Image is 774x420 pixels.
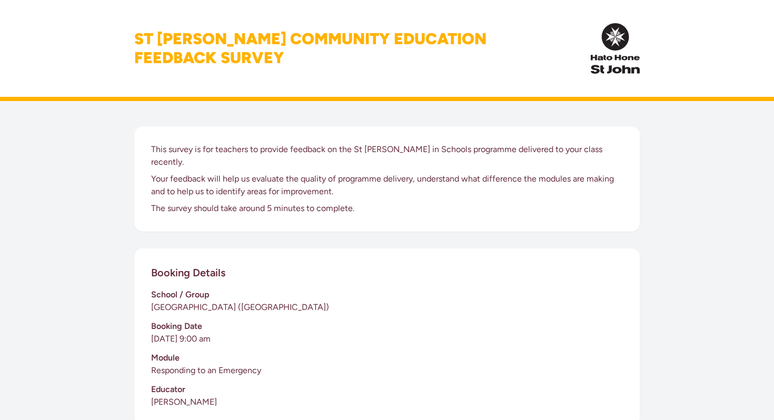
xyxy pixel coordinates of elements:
h3: Module [151,352,623,364]
h3: School / Group [151,288,623,301]
img: InPulse [591,23,640,74]
h1: St [PERSON_NAME] Community Education Feedback Survey [134,29,487,67]
h2: Booking Details [151,265,225,280]
p: Responding to an Emergency [151,364,623,377]
p: [PERSON_NAME] [151,396,623,408]
p: Your feedback will help us evaluate the quality of programme delivery, understand what difference... [151,173,623,198]
h3: Educator [151,383,623,396]
p: [DATE] 9:00 am [151,333,623,345]
p: This survey is for teachers to provide feedback on the St [PERSON_NAME] in Schools programme deli... [151,143,623,168]
h3: Booking Date [151,320,623,333]
p: The survey should take around 5 minutes to complete. [151,202,623,215]
p: [GEOGRAPHIC_DATA] ([GEOGRAPHIC_DATA]) [151,301,623,314]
